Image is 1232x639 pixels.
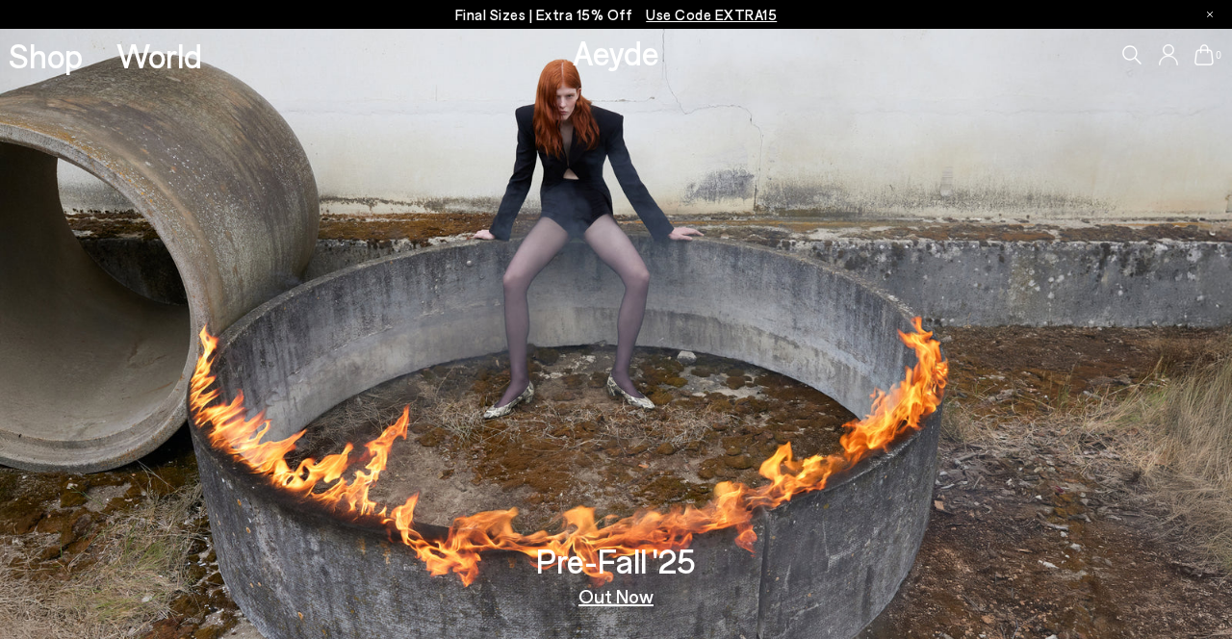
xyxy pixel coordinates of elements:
a: Shop [9,38,83,72]
a: World [116,38,202,72]
a: Out Now [578,586,654,605]
h3: Pre-Fall '25 [536,544,696,577]
span: Navigate to /collections/ss25-final-sizes [646,6,777,23]
a: 0 [1194,44,1214,65]
span: 0 [1214,50,1223,61]
a: Aeyde [573,32,659,72]
p: Final Sizes | Extra 15% Off [455,3,778,27]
